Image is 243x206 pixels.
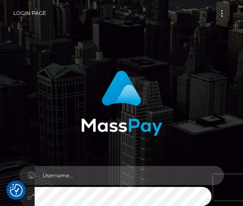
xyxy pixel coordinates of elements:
[214,8,230,19] button: Toggle navigation
[10,184,23,197] img: Revisit consent button
[35,166,224,185] input: Username...
[13,4,46,22] a: Login Page
[10,184,23,197] button: Consent Preferences
[81,71,162,136] img: MassPay Login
